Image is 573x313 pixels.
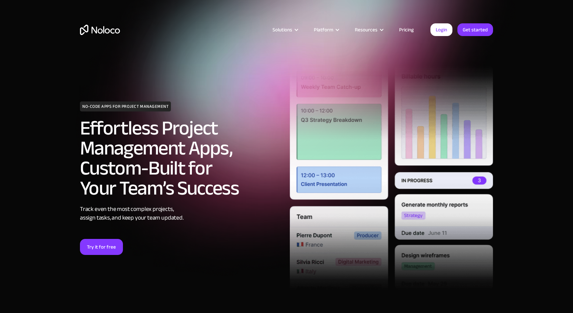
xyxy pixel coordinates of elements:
div: Platform [314,25,333,34]
a: Login [430,23,452,36]
div: Track even the most complex projects, assign tasks, and keep your team updated. [80,205,283,222]
div: Resources [355,25,377,34]
a: home [80,25,120,35]
a: Try it for free [80,239,123,255]
a: Pricing [391,25,422,34]
h1: NO-CODE APPS FOR PROJECT MANAGEMENT [80,101,171,111]
div: Solutions [273,25,292,34]
div: Resources [346,25,391,34]
div: Solutions [264,25,305,34]
h2: Effortless Project Management Apps, Custom-Built for Your Team’s Success [80,118,283,198]
div: Platform [305,25,346,34]
a: Get started [457,23,493,36]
